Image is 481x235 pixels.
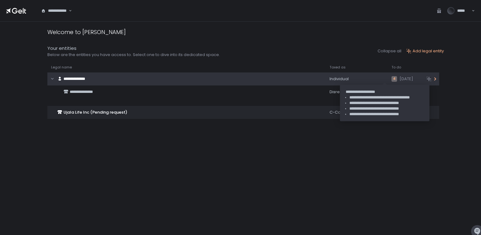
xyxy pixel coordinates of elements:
[47,45,220,52] div: Your entities
[47,52,220,58] div: Below are the entities you have access to. Select one to dive into its dedicated space.
[51,65,72,70] span: Legal name
[330,89,384,95] div: Disregarded Entity
[400,76,413,82] span: [DATE]
[391,65,401,70] span: To do
[391,76,397,82] span: 4
[330,65,346,70] span: Taxed as
[391,110,397,115] span: 0
[378,48,401,54] button: Collapse all
[37,4,72,17] div: Search for option
[330,76,384,82] div: Individual
[406,48,444,54] button: Add legal entity
[63,109,127,115] span: Ujala Life Inc (Pending request)
[47,28,126,36] div: Welcome to [PERSON_NAME]
[391,89,397,95] span: 0
[330,110,384,115] div: C-Corporation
